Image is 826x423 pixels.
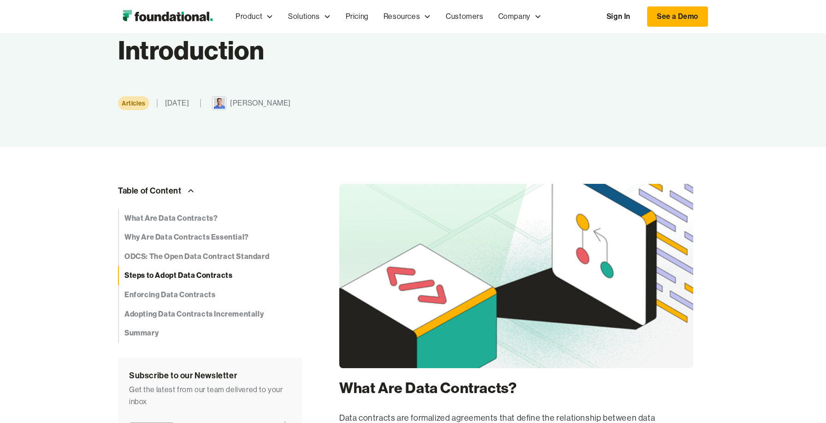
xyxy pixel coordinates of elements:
a: Summary [118,323,302,343]
iframe: Chat Widget [780,379,826,423]
strong: What Are Data Contracts? [339,379,517,397]
div: Subscribe to our Newsletter [129,369,291,382]
a: Enforcing Data Contracts [118,285,302,305]
a: Sign In [597,7,640,26]
div: Get the latest from our team delivered to your inbox [129,384,291,407]
a: Customers [438,1,490,32]
a: home [118,7,217,26]
strong: Summary [124,327,159,339]
div: Product [228,1,281,32]
div: Resources [376,1,438,32]
strong: Enforcing Data Contracts [124,289,215,301]
div: Table of Content [118,184,182,198]
div: Solutions [288,11,319,23]
a: Category [118,96,149,110]
a: See a Demo [647,6,708,27]
div: Solutions [281,1,338,32]
a: Pricing [338,1,376,32]
div: Resources [383,11,420,23]
strong: Why Are Data Contracts Essential? [124,231,249,243]
div: [DATE] [165,97,189,109]
div: Company [498,11,531,23]
strong: Adopting Data Contracts Incrementally [124,308,264,320]
div: Company [491,1,549,32]
strong: Steps to Adopt Data Contracts [124,270,232,282]
img: Arrow [185,185,196,196]
strong: What Are Data Contracts? [124,212,218,224]
a: Why Are Data Contracts Essential? [118,228,302,247]
div: [PERSON_NAME] [230,97,291,109]
div: Product [236,11,262,23]
a: Steps to Adopt Data Contracts [118,266,302,285]
img: Foundational Logo [118,7,217,26]
a: Adopting Data Contracts Incrementally [118,305,302,324]
strong: ODCS: The Open Data Contract Standard [124,251,269,263]
a: ODCS: The Open Data Contract Standard [118,247,302,266]
div: Articles [122,98,146,108]
a: What Are Data Contracts? [118,209,302,228]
